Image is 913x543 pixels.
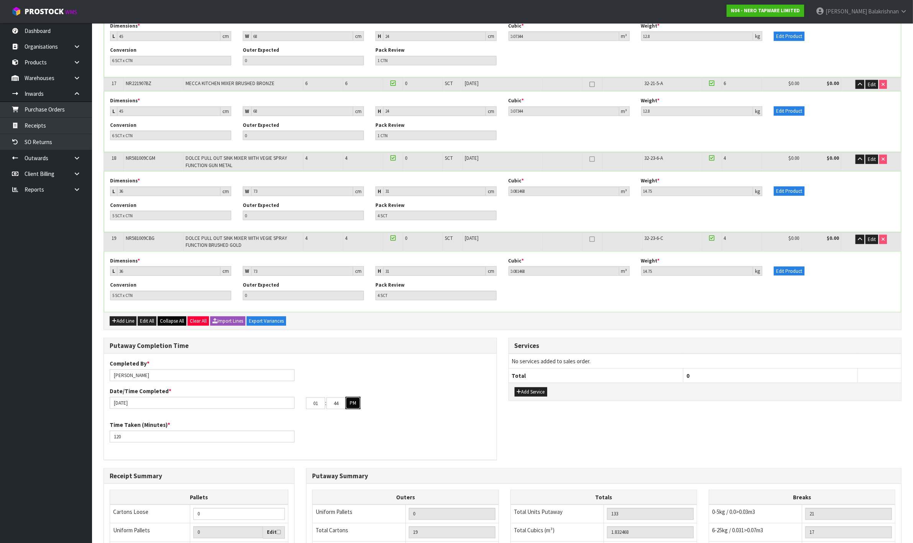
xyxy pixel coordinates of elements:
[110,431,294,443] input: Time Taken
[186,235,287,248] span: DOLCE PULL OUT SINK MIXER WITH VEGIE SPRAY FUNCTION BRUSHED GOLD
[709,490,895,505] th: Breaks
[65,8,77,16] small: WMS
[117,266,220,276] input: Length
[245,268,249,274] strong: W
[312,472,895,480] h3: Putaway Summary
[117,107,220,116] input: Length
[753,31,762,41] div: kg
[110,258,140,264] label: Dimensions
[353,187,364,196] div: cm
[731,7,800,14] strong: N04 - NERO TAPWARE LIMITED
[251,187,353,196] input: Width
[619,31,630,41] div: m³
[378,108,381,115] strong: H
[515,387,547,397] button: Add Service
[110,342,491,349] h3: Putaway Completion Time
[243,47,279,54] label: Outer Expected
[243,56,364,66] input: Outer Expected
[753,107,762,116] div: kg
[25,7,64,16] span: ProStock
[375,56,497,66] input: Pack Review
[251,107,353,116] input: Width
[110,421,170,429] label: Time Taken (Minutes)
[110,291,231,300] input: Conversion
[868,236,876,243] span: Edit
[641,23,660,30] label: Weight
[138,317,156,326] button: Edit All
[353,31,364,41] div: cm
[375,211,497,220] input: Pack Review
[305,80,308,87] span: 6
[345,155,347,161] span: 4
[868,156,876,162] span: Edit
[641,177,660,184] label: Weight
[112,235,116,241] span: 19
[110,523,190,542] td: Uniform Pallets
[774,267,804,276] button: Edit Product
[508,97,524,104] label: Cubic
[724,155,726,161] span: 4
[210,317,245,326] button: Import Lines
[110,122,137,129] label: Conversion
[644,155,663,161] span: 32-23-6-A
[727,5,804,17] a: N04 - NERO TAPWARE LIMITED
[486,107,497,116] div: cm
[243,202,279,209] label: Outer Expected
[405,235,407,241] span: 0
[619,187,630,196] div: m³
[243,282,279,289] label: Outer Expected
[508,107,619,116] input: Cubic
[865,80,878,89] button: Edit
[383,107,486,116] input: Height
[641,266,753,276] input: Weight
[383,187,486,196] input: Height
[251,31,353,41] input: Width
[865,155,878,164] button: Edit
[465,80,479,87] span: [DATE]
[110,177,140,184] label: Dimensions
[126,80,151,87] span: NR221907BZ
[465,155,479,161] span: [DATE]
[126,235,155,241] span: NR581009CBG
[405,155,407,161] span: 0
[619,107,630,116] div: m³
[641,187,753,196] input: Weight
[409,527,495,538] input: OUTERS TOTAL = CTN
[641,97,660,104] label: Weight
[160,318,184,324] span: Collapse All
[110,490,288,505] th: Pallets
[827,80,839,87] strong: $0.00
[353,107,364,116] div: cm
[112,33,115,39] strong: L
[510,505,604,523] td: Total Units Putaway
[375,131,497,140] input: Pack Review
[312,490,498,505] th: Outers
[508,187,619,196] input: Cubic
[158,317,186,326] button: Collapse All
[110,97,140,104] label: Dimensions
[110,397,294,409] input: Date/Time completed
[110,211,231,220] input: Conversion
[774,107,804,116] button: Edit Product
[112,80,116,87] span: 17
[110,472,288,480] h3: Receipt Summary
[251,266,353,276] input: Width
[245,108,249,115] strong: W
[509,368,683,383] th: Total
[243,131,364,140] input: Outer Expected
[220,107,231,116] div: cm
[753,266,762,276] div: kg
[375,47,405,54] label: Pack Review
[712,509,755,516] span: 0-5kg / 0.0>0.03m3
[644,235,663,241] span: 32-23-6-C
[245,33,249,39] strong: W
[305,155,308,161] span: 4
[868,8,899,15] span: Balakrishnan
[220,266,231,276] div: cm
[378,33,381,39] strong: H
[312,523,405,542] td: Total Cartons
[110,282,137,289] label: Conversion
[375,291,497,300] input: Pack Review
[789,80,799,87] span: $0.00
[508,258,524,264] label: Cubic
